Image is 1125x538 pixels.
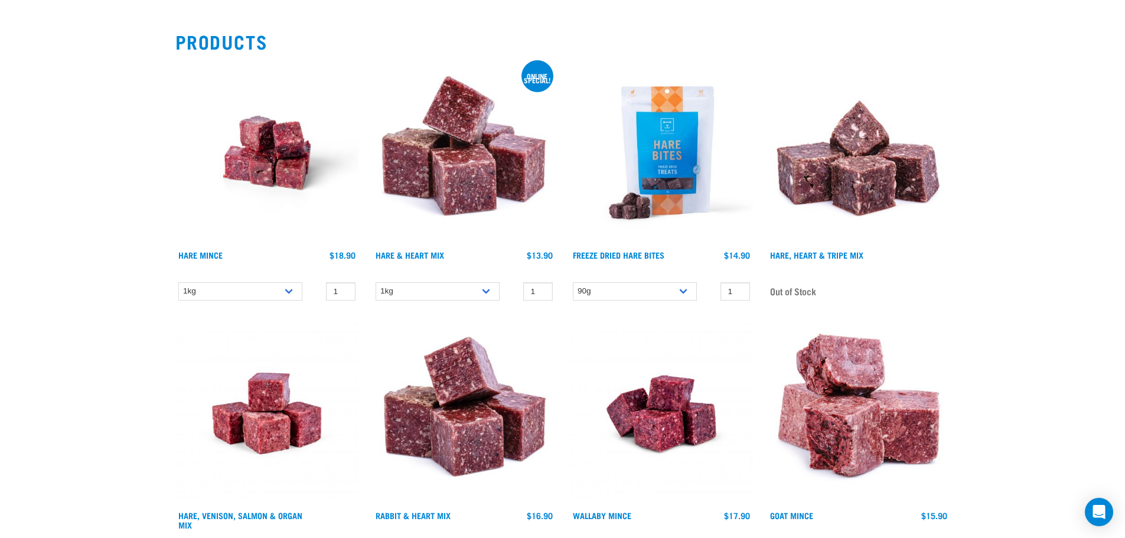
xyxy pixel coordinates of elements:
a: Hare Mince [178,253,223,257]
img: Raw Essentials Hare Mince Raw Bites For Cats & Dogs [175,61,358,244]
div: $17.90 [724,511,750,520]
img: 1175 Rabbit Heart Tripe Mix 01 [767,61,950,244]
div: $16.90 [527,511,553,520]
div: $14.90 [724,250,750,260]
a: Rabbit & Heart Mix [376,513,451,517]
input: 1 [523,282,553,301]
img: Rabbit Venison Salmon Organ 1688 [175,322,358,505]
input: 1 [326,282,356,301]
img: Raw Essentials Freeze Dried Hare Bites [570,61,753,244]
a: Hare & Heart Mix [376,253,444,257]
span: Out of Stock [770,282,816,300]
a: Hare, Venison, Salmon & Organ Mix [178,513,302,527]
img: Wallaby Mince 1675 [570,322,753,505]
div: $13.90 [527,250,553,260]
a: Hare, Heart & Tripe Mix [770,253,863,257]
a: Wallaby Mince [573,513,631,517]
a: Goat Mince [770,513,813,517]
div: $18.90 [330,250,356,260]
img: 1087 Rabbit Heart Cubes 01 [373,322,556,505]
div: ONLINE SPECIAL! [521,74,553,82]
img: 1077 Wild Goat Mince 01 [767,322,950,505]
div: Open Intercom Messenger [1085,498,1113,526]
img: Pile Of Cubed Hare Heart For Pets [373,61,556,244]
div: $15.90 [921,511,947,520]
h2: Products [175,31,950,52]
a: Freeze Dried Hare Bites [573,253,664,257]
input: 1 [720,282,750,301]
